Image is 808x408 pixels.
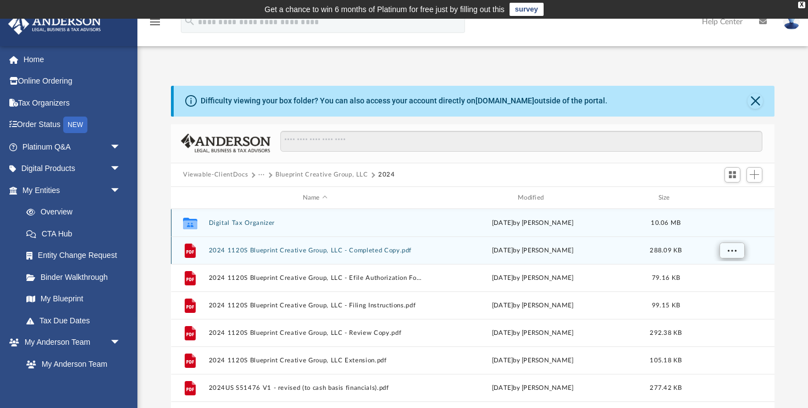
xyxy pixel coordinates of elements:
div: id [693,193,770,203]
a: My Entitiesarrow_drop_down [8,179,137,201]
div: [DATE] by [PERSON_NAME] [427,273,639,283]
div: Get a chance to win 6 months of Platinum for free just by filling out this [264,3,505,16]
button: 2024 1120S Blueprint Creative Group, LLC - Completed Copy.pdf [209,247,422,254]
button: 2024 1120S Blueprint Creative Group, LLC - Efile Authorization Form - Please Sign.pdf [209,274,422,282]
a: My Blueprint [15,288,132,310]
button: 2024US S51476 V1 - revised (to cash basis financials).pdf [209,384,422,392]
a: CTA Hub [15,223,137,245]
span: 79.16 KB [652,275,680,281]
i: search [184,15,196,27]
a: Tax Due Dates [15,310,137,332]
span: arrow_drop_down [110,136,132,158]
div: id [176,193,203,203]
div: [DATE] by [PERSON_NAME] [427,383,639,393]
a: Order StatusNEW [8,114,137,136]
div: Modified [426,193,639,203]
a: Overview [15,201,137,223]
a: Online Ordering [8,70,137,92]
a: [DOMAIN_NAME] [475,96,534,105]
div: by [PERSON_NAME] [427,246,639,256]
a: survey [510,3,544,16]
span: 105.18 KB [650,357,682,363]
div: close [798,2,805,8]
button: 2024 1120S Blueprint Creative Group, LLC Extension.pdf [209,357,422,364]
div: Name [208,193,422,203]
button: Switch to Grid View [724,167,741,183]
button: Digital Tax Organizer [209,219,422,227]
button: More options [720,242,745,259]
button: Add [746,167,763,183]
div: [DATE] by [PERSON_NAME] [427,328,639,338]
a: Platinum Q&Aarrow_drop_down [8,136,137,158]
input: Search files and folders [280,131,762,152]
a: Entity Change Request [15,245,137,267]
span: arrow_drop_down [110,179,132,202]
a: Home [8,48,137,70]
div: Difficulty viewing your box folder? You can also access your account directly on outside of the p... [201,95,607,107]
div: [DATE] by [PERSON_NAME] [427,301,639,311]
button: 2024 [378,170,395,180]
button: Close [748,93,763,109]
img: Anderson Advisors Platinum Portal [5,13,104,35]
img: User Pic [783,14,800,30]
a: My Anderson Teamarrow_drop_down [8,332,132,354]
button: Viewable-ClientDocs [183,170,248,180]
button: 2024 1120S Blueprint Creative Group, LLC - Review Copy.pdf [209,329,422,337]
a: Binder Walkthrough [15,266,137,288]
span: 277.42 KB [650,385,682,391]
span: [DATE] [492,247,513,253]
button: ··· [258,170,265,180]
button: Blueprint Creative Group, LLC [275,170,368,180]
span: 99.15 KB [652,302,680,308]
span: arrow_drop_down [110,332,132,354]
span: 10.06 MB [651,220,680,226]
a: My Anderson Team [15,353,126,375]
i: menu [148,15,162,29]
span: 288.09 KB [650,247,682,253]
span: 292.38 KB [650,330,682,336]
a: Tax Organizers [8,92,137,114]
a: menu [148,21,162,29]
div: [DATE] by [PERSON_NAME] [427,356,639,366]
span: arrow_drop_down [110,158,132,180]
div: NEW [63,117,87,133]
button: 2024 1120S Blueprint Creative Group, LLC - Filing Instructions.pdf [209,302,422,309]
div: Size [644,193,688,203]
div: [DATE] by [PERSON_NAME] [427,218,639,228]
a: Digital Productsarrow_drop_down [8,158,137,180]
